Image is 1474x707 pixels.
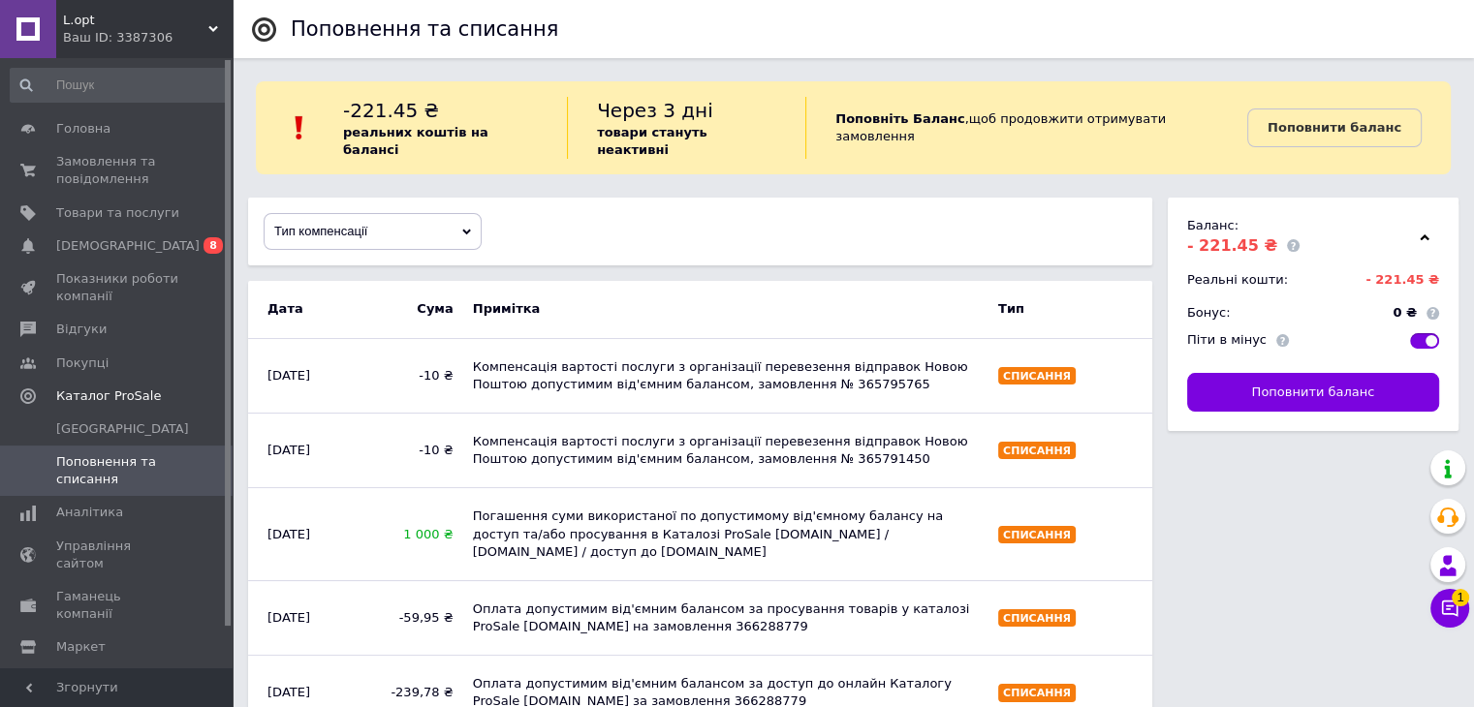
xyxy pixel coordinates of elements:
[370,609,454,627] span: -59,95 ₴
[285,113,314,142] img: :exclamation:
[56,153,179,188] span: Замовлення та повідомлення
[56,237,200,255] span: [DEMOGRAPHIC_DATA]
[267,368,310,383] time: [DATE]
[1003,445,1071,457] span: Списання
[56,354,109,372] span: Покупці
[463,291,988,327] b: Примітка
[1268,120,1401,135] b: Поповнити баланс
[370,442,454,459] span: -10 ₴
[267,443,310,457] time: [DATE]
[1187,305,1231,320] span: Бонус:
[56,321,107,338] span: Відгуки
[463,498,988,570] div: Погашення суми використаної по допустимому від'ємному балансу на доступ та/або просування в Катал...
[1003,370,1071,383] span: Списання
[267,685,310,699] time: [DATE]
[1187,373,1439,412] a: Поповнити баланс
[1430,589,1469,628] button: Чат з покупцем1
[1365,272,1439,287] span: - 221.45 ₴
[370,300,454,318] span: Cума
[805,97,1247,159] div: , щоб продовжити отримувати замовлення
[56,120,110,138] span: Головна
[56,588,179,623] span: Гаманець компанії
[1187,272,1288,287] span: Реальні кошти:
[1247,108,1422,147] a: Поповнити баланс
[1452,589,1469,606] span: 1
[835,111,964,126] b: Поповніть Баланс
[1003,687,1071,699] span: Списання
[56,538,179,572] span: Управління сайтом
[343,125,488,157] b: реальних коштів на балансі
[56,387,161,405] span: Каталог ProSale
[56,453,179,488] span: Поповнення та списання
[258,291,361,327] b: Дата
[597,125,707,157] b: товари стануть неактивні
[1393,305,1417,320] span: 0 ₴
[1187,218,1239,232] span: Баланс:
[370,684,454,701] span: -239,78 ₴
[267,527,310,541] time: [DATE]
[1251,384,1374,401] span: Поповнити баланс
[1003,529,1071,541] span: Списання
[10,68,229,103] input: Пошук
[56,504,123,521] span: Аналітика
[267,610,310,625] time: [DATE]
[343,99,439,122] span: -221.45 ₴
[56,638,106,656] span: Маркет
[597,99,713,122] span: Через 3 дні
[370,526,454,543] span: 1 000 ₴
[1003,612,1071,625] span: Списання
[463,591,988,645] div: Оплата допустимим від'ємним балансом за просування товарів у каталозі ProSale [DOMAIN_NAME] на за...
[463,423,988,477] div: Компенсація вартості послуги з організації перевезення відправок Новою Поштою допустимим від'ємни...
[63,29,233,46] div: Ваш ID: 3387306
[463,349,988,403] div: Компенсація вартості послуги з організації перевезення відправок Новою Поштою допустимим від'ємни...
[56,420,189,438] span: [GEOGRAPHIC_DATA]
[370,367,454,384] span: -10 ₴
[56,270,179,305] span: Показники роботи компанії
[63,12,208,29] span: L.opt
[1187,332,1267,347] span: Піти в мінус
[1187,236,1277,255] span: - 221.45 ₴
[988,291,1143,327] b: Тип
[265,214,481,249] div: Тип компенсації
[56,204,179,222] span: Товари та послуги
[204,237,223,254] span: 8
[291,19,558,40] div: Поповнення та списання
